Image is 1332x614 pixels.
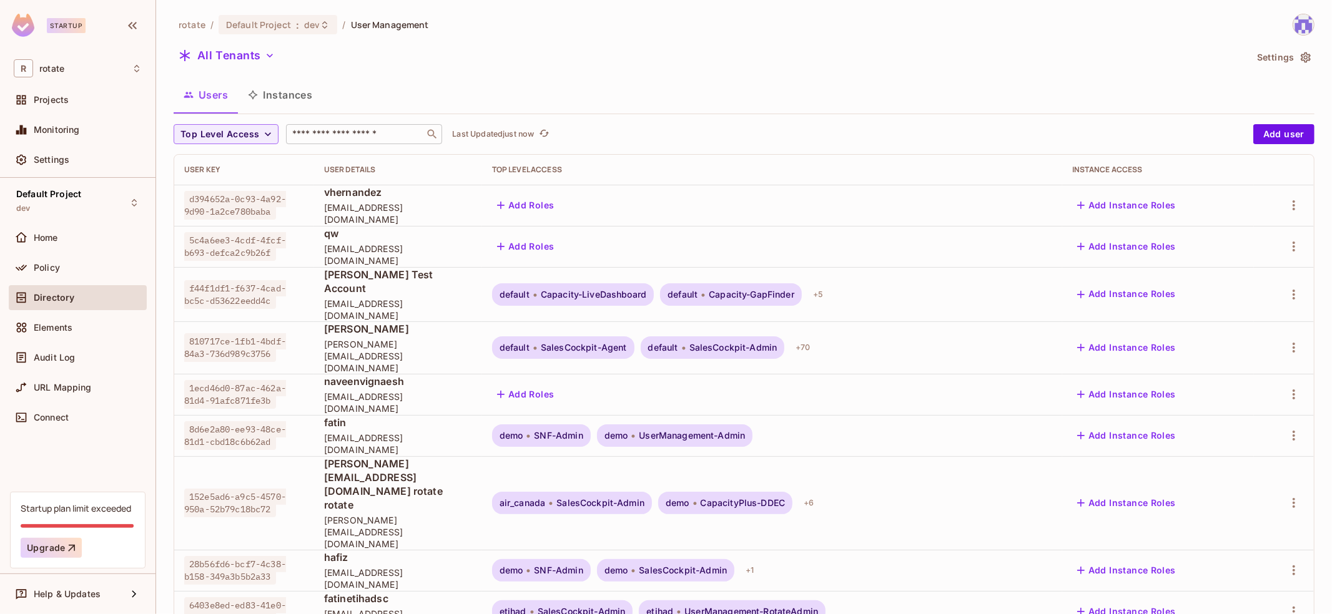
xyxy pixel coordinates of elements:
[539,128,550,140] span: refresh
[1252,47,1315,67] button: Settings
[184,280,286,309] span: f44f1df1-f637-4cad-bc5c-d53622eedd4c
[1072,560,1181,580] button: Add Instance Roles
[534,431,583,441] span: SNF-Admin
[174,124,279,144] button: Top Level Access
[500,343,530,353] span: default
[604,431,628,441] span: demo
[492,195,560,215] button: Add Roles
[541,290,646,300] span: Capacity-LiveDashboard
[500,290,530,300] span: default
[324,567,472,590] span: [EMAIL_ADDRESS][DOMAIN_NAME]
[324,391,472,414] span: [EMAIL_ADDRESS][DOMAIN_NAME]
[295,20,300,30] span: :
[492,384,560,404] button: Add Roles
[500,565,523,575] span: demo
[668,290,698,300] span: default
[324,338,472,374] span: [PERSON_NAME][EMAIL_ADDRESS][DOMAIN_NAME]
[184,232,286,261] span: 5c4a6ee3-4cdf-4fcf-b693-defca2c9b26f
[174,79,238,110] button: Users
[184,333,286,362] span: 810717ce-1fb1-4bdf-84a3-736d989c3756
[34,155,69,165] span: Settings
[324,374,472,388] span: naveenvignaesh
[34,95,69,105] span: Projects
[1072,338,1181,358] button: Add Instance Roles
[324,268,472,295] span: [PERSON_NAME] Test Account
[324,298,472,321] span: [EMAIL_ADDRESS][DOMAIN_NAME]
[701,498,786,508] span: CapacityPlus-DDEC
[324,243,472,266] span: [EMAIL_ADDRESS][DOMAIN_NAME]
[324,227,472,240] span: qw
[541,343,627,353] span: SalesCockpit-Agent
[174,46,280,66] button: All Tenants
[536,127,551,142] button: refresh
[351,19,429,31] span: User Management
[1293,14,1314,35] img: yoongjia@letsrotate.com
[14,59,33,77] span: R
[1072,384,1181,404] button: Add Instance Roles
[324,165,472,175] div: User Details
[492,236,560,256] button: Add Roles
[709,290,794,300] span: Capacity-GapFinder
[34,125,80,135] span: Monitoring
[534,565,583,575] span: SNF-Admin
[324,514,472,550] span: [PERSON_NAME][EMAIL_ADDRESS][DOMAIN_NAME]
[184,380,286,409] span: 1ecd46d0-87ac-462a-81d4-91afc871fe3b
[324,592,472,605] span: fatinetihadsc
[689,343,777,353] span: SalesCockpit-Admin
[180,127,259,142] span: Top Level Access
[1072,195,1181,215] button: Add Instance Roles
[324,550,472,564] span: hafiz
[741,560,759,580] div: + 1
[324,457,472,512] span: [PERSON_NAME][EMAIL_ADDRESS][DOMAIN_NAME] rotate rotate
[534,127,551,142] span: Click to refresh data
[492,165,1052,175] div: Top Level Access
[1072,285,1181,305] button: Add Instance Roles
[39,64,64,74] span: Workspace: rotate
[34,412,69,422] span: Connect
[791,338,815,358] div: + 70
[1072,165,1245,175] div: Instance Access
[639,565,727,575] span: SalesCockpit-Admin
[324,322,472,336] span: [PERSON_NAME]
[1072,493,1181,513] button: Add Instance Roles
[16,189,81,199] span: Default Project
[34,589,101,599] span: Help & Updates
[342,19,345,31] li: /
[226,19,291,31] span: Default Project
[666,498,689,508] span: demo
[304,19,320,31] span: dev
[500,498,546,508] span: air_canada
[184,421,286,450] span: 8d6e2a80-ee93-48ce-81d1-cbd18c6b62ad
[648,343,678,353] span: default
[210,19,214,31] li: /
[1072,236,1181,256] button: Add Instance Roles
[12,14,34,37] img: SReyMgAAAABJRU5ErkJggg==
[21,502,131,514] div: Startup plan limit exceeded
[184,191,286,220] span: d394652a-0c93-4a92-9d90-1a2ce780baba
[16,203,30,213] span: dev
[34,293,74,303] span: Directory
[184,556,286,585] span: 28b56fd6-bcf7-4c38-b158-349a3b5b2a33
[21,538,82,558] button: Upgrade
[34,353,75,363] span: Audit Log
[324,416,472,429] span: fatin
[604,565,628,575] span: demo
[184,489,286,517] span: 152e5ad6-a9c5-4570-950a-52b79c18bc72
[556,498,644,508] span: SalesCockpit-Admin
[639,431,745,441] span: UserManagement-Admin
[1253,124,1315,144] button: Add user
[799,493,819,513] div: + 6
[47,18,86,33] div: Startup
[500,431,523,441] span: demo
[324,432,472,456] span: [EMAIL_ADDRESS][DOMAIN_NAME]
[184,165,304,175] div: User Key
[324,185,472,199] span: vhernandez
[34,263,60,273] span: Policy
[34,233,58,243] span: Home
[808,285,828,305] div: + 5
[238,79,322,110] button: Instances
[324,202,472,225] span: [EMAIL_ADDRESS][DOMAIN_NAME]
[34,383,92,392] span: URL Mapping
[179,19,205,31] span: the active workspace
[1072,426,1181,446] button: Add Instance Roles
